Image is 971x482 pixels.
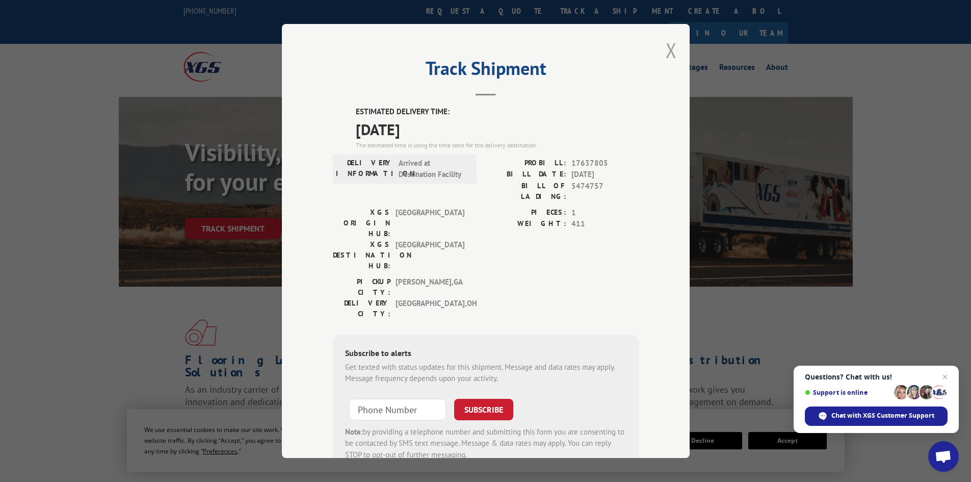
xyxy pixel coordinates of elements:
[356,141,639,150] div: The estimated time is using the time zone for the delivery destination.
[396,207,464,239] span: [GEOGRAPHIC_DATA]
[345,427,363,437] strong: Note:
[486,218,566,230] label: WEIGHT:
[928,441,959,472] div: Open chat
[349,399,446,420] input: Phone Number
[396,276,464,298] span: [PERSON_NAME] , GA
[356,106,639,118] label: ESTIMATED DELIVERY TIME:
[333,207,390,239] label: XGS ORIGIN HUB:
[345,362,626,385] div: Get texted with status updates for this shipment. Message and data rates may apply. Message frequ...
[396,298,464,319] span: [GEOGRAPHIC_DATA] , OH
[336,158,393,181] label: DELIVERY INFORMATION:
[345,347,626,362] div: Subscribe to alerts
[486,158,566,169] label: PROBILL:
[831,411,934,420] span: Chat with XGS Customer Support
[333,276,390,298] label: PICKUP CITY:
[345,426,626,461] div: by providing a telephone number and submitting this form you are consenting to be contacted by SM...
[486,181,566,202] label: BILL OF LADING:
[333,61,639,81] h2: Track Shipment
[805,373,948,381] span: Questions? Chat with us!
[356,118,639,141] span: [DATE]
[333,239,390,271] label: XGS DESTINATION HUB:
[805,389,890,396] span: Support is online
[396,239,464,271] span: [GEOGRAPHIC_DATA]
[333,298,390,319] label: DELIVERY CITY:
[454,399,513,420] button: SUBSCRIBE
[571,207,639,219] span: 1
[571,158,639,169] span: 17637805
[571,169,639,181] span: [DATE]
[805,407,948,426] div: Chat with XGS Customer Support
[486,207,566,219] label: PIECES:
[486,169,566,181] label: BILL DATE:
[399,158,467,181] span: Arrived at Destination Facility
[571,218,639,230] span: 411
[939,371,951,383] span: Close chat
[571,181,639,202] span: 5474757
[666,37,677,64] button: Close modal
